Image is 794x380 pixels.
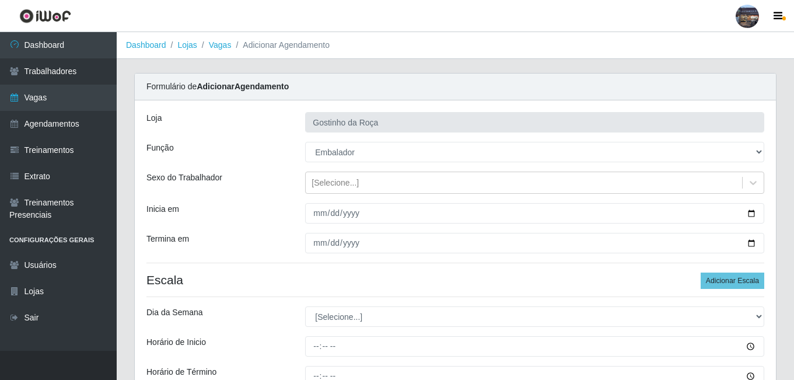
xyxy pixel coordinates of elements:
h4: Escala [146,273,764,287]
label: Termina em [146,233,189,245]
a: Vagas [209,40,232,50]
nav: breadcrumb [117,32,794,59]
img: CoreUI Logo [19,9,71,23]
label: Dia da Semana [146,306,203,319]
label: Função [146,142,174,154]
input: 00/00/0000 [305,203,764,224]
input: 00/00/0000 [305,233,764,253]
a: Dashboard [126,40,166,50]
div: Formulário de [135,74,776,100]
button: Adicionar Escala [701,273,764,289]
label: Horário de Inicio [146,336,206,348]
input: 00:00 [305,336,764,357]
strong: Adicionar Agendamento [197,82,289,91]
a: Lojas [177,40,197,50]
label: Loja [146,112,162,124]
div: [Selecione...] [312,177,359,189]
label: Inicia em [146,203,179,215]
li: Adicionar Agendamento [231,39,330,51]
label: Sexo do Trabalhador [146,172,222,184]
label: Horário de Término [146,366,216,378]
